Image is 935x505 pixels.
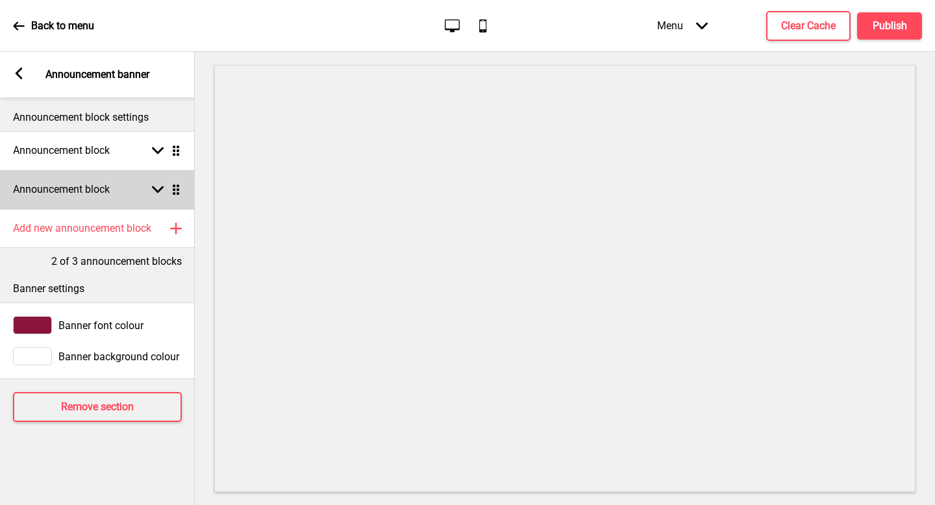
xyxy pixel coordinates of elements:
span: Banner background colour [58,351,179,363]
p: Back to menu [31,19,94,33]
button: Clear Cache [766,11,851,41]
button: Publish [857,12,922,40]
div: Banner background colour [13,347,182,365]
div: Menu [644,6,721,45]
p: Announcement banner [45,68,149,82]
a: Back to menu [13,8,94,43]
h4: Clear Cache [781,19,836,33]
h4: Publish [873,19,907,33]
p: Announcement block settings [13,110,182,125]
button: Remove section [13,392,182,422]
span: Banner font colour [58,319,143,332]
p: 2 of 3 announcement blocks [51,254,182,269]
p: Banner settings [13,282,182,296]
h4: Remove section [61,400,134,414]
h4: Add new announcement block [13,221,151,236]
div: Banner font colour [13,316,182,334]
h4: Announcement block [13,143,110,158]
h4: Announcement block [13,182,110,197]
